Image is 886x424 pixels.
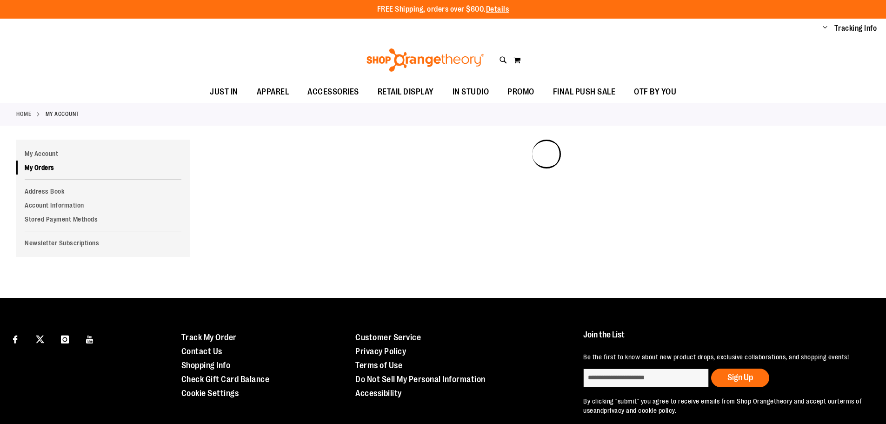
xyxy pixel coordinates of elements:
a: Details [486,5,509,13]
button: Sign Up [711,369,769,387]
img: Shop Orangetheory [365,48,486,72]
span: FINAL PUSH SALE [553,81,616,102]
a: My Account [16,147,190,161]
a: Newsletter Subscriptions [16,236,190,250]
a: JUST IN [200,81,247,103]
a: My Orders [16,161,190,175]
span: ACCESSORIES [307,81,359,102]
a: Visit our Instagram page [57,330,73,347]
h4: Join the List [583,330,865,348]
a: privacy and cookie policy. [604,407,676,414]
a: Terms of Use [355,361,402,370]
span: PROMO [507,81,534,102]
a: FINAL PUSH SALE [544,81,625,103]
a: Stored Payment Methods [16,212,190,226]
a: Check Gift Card Balance [181,375,270,384]
a: Visit our Facebook page [7,330,23,347]
input: enter email [583,369,709,387]
a: RETAIL DISPLAY [368,81,443,103]
a: ACCESSORIES [298,81,368,103]
a: Tracking Info [834,23,877,34]
a: Contact Us [181,347,222,356]
p: By clicking "submit" you agree to receive emails from Shop Orangetheory and accept our and [583,397,865,415]
a: Address Book [16,184,190,198]
span: IN STUDIO [453,81,489,102]
a: Visit our X page [32,330,48,347]
a: Track My Order [181,333,237,342]
span: JUST IN [210,81,238,102]
button: Account menu [823,24,827,33]
p: Be the first to know about new product drops, exclusive collaborations, and shopping events! [583,352,865,362]
a: Accessibility [355,389,402,398]
a: Account Information [16,198,190,212]
a: OTF BY YOU [625,81,686,103]
a: terms of use [583,397,862,414]
a: APPAREL [247,81,299,103]
span: RETAIL DISPLAY [378,81,434,102]
a: Home [16,110,31,118]
strong: My Account [46,110,79,118]
a: Cookie Settings [181,389,239,398]
a: Visit our Youtube page [82,330,98,347]
span: APPAREL [257,81,289,102]
p: FREE Shipping, orders over $600. [377,4,509,15]
a: Customer Service [355,333,421,342]
a: Shopping Info [181,361,231,370]
span: OTF BY YOU [634,81,676,102]
span: Sign Up [727,373,753,382]
img: Twitter [36,335,44,343]
a: PROMO [498,81,544,103]
a: Do Not Sell My Personal Information [355,375,486,384]
a: IN STUDIO [443,81,499,103]
a: Privacy Policy [355,347,406,356]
